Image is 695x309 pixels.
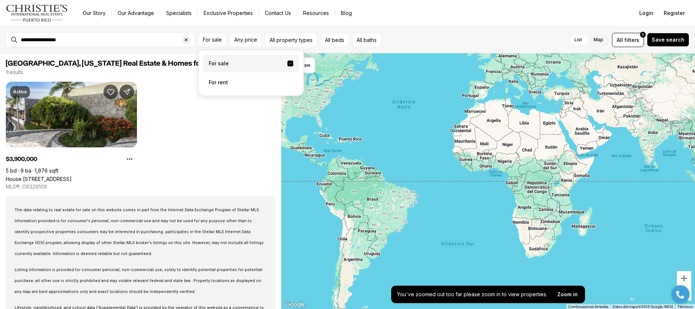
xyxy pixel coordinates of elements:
button: Save search [647,33,689,47]
button: For sale [198,33,227,47]
button: Property options [122,152,137,166]
button: All baths [352,33,381,47]
p: 1 results [6,69,23,75]
span: All [617,36,623,44]
a: House No. 6 CALLE VIENTOS ALISIOS, ACAPULCO OC [6,176,72,182]
span: The data relating to real estate for sale on this website comes in part from the Internet Data Ex... [15,208,264,256]
button: All beds [320,33,349,47]
span: 1 [642,32,644,38]
span: Save search [652,37,684,43]
p: You've zoomed out too far please zoom in to view properties. [397,291,547,297]
button: Any price [229,33,262,47]
a: Our Advantage [112,8,160,18]
button: Share Property [119,85,134,99]
a: Specialists [160,8,197,18]
label: List [569,33,588,46]
button: Clear search input [182,33,195,47]
span: For sale [203,37,222,43]
span: Register [664,10,685,16]
span: [GEOGRAPHIC_DATA], [US_STATE] Real Estate & Homes for Sale [6,60,219,67]
button: Register [659,6,689,20]
button: All property types [265,33,317,47]
span: Datos del mapa ©2025 Google, INEGI [613,305,673,309]
img: logo [6,4,68,22]
a: Our Story [77,8,111,18]
label: For sale [203,55,299,72]
button: Save Property: House No. 6 CALLE VIENTOS ALISIOS [103,85,118,99]
a: Blog [335,8,358,18]
span: Listing information is provided for consumer personal, non-commercial use, solely to identify pot... [15,267,262,294]
span: Any price [234,37,257,43]
a: Exclusive Properties [198,8,259,18]
p: Zoom in [557,291,578,297]
a: Resources [297,8,335,18]
button: Zoom in [553,287,582,302]
label: Map [588,33,609,46]
button: Allfilters1 [612,33,644,47]
label: For rent [203,74,299,91]
span: Login [639,10,653,16]
button: Ampliar [677,271,691,286]
span: filters [624,36,639,44]
button: Contact Us [259,8,297,18]
button: Login [635,6,658,20]
p: Active [13,89,27,95]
